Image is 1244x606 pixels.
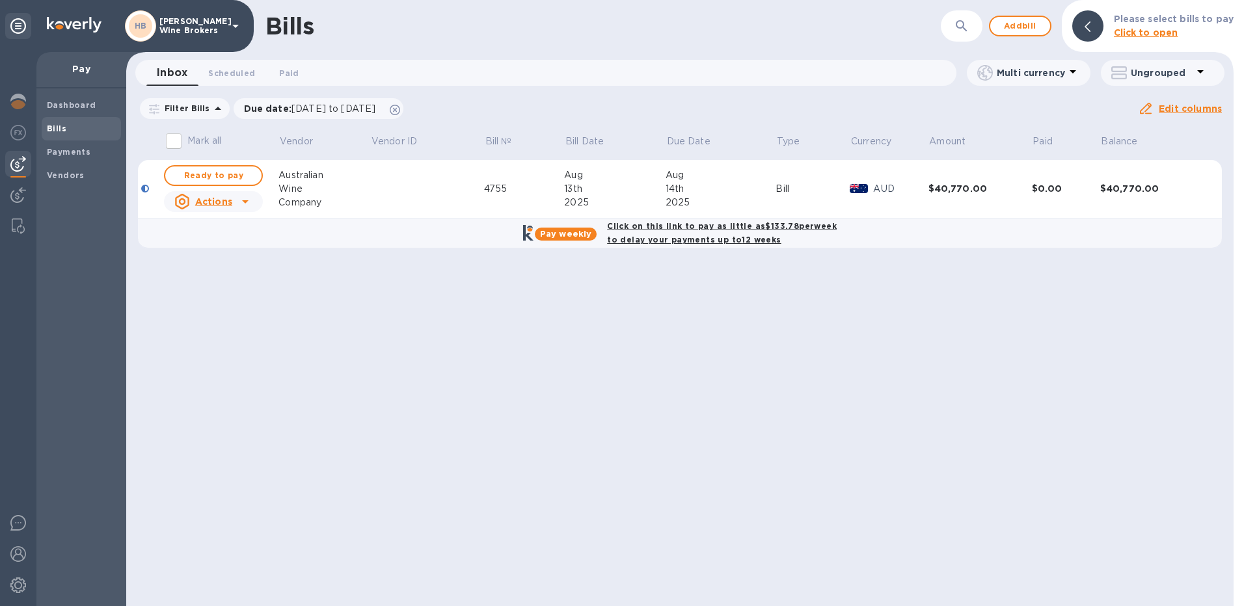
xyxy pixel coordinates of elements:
[208,66,255,80] span: Scheduled
[47,147,90,157] b: Payments
[372,135,417,148] p: Vendor ID
[244,102,383,115] p: Due date :
[928,182,1032,195] div: $40,770.00
[1114,27,1178,38] b: Click to open
[929,135,982,148] span: Amount
[159,103,210,114] p: Filter Bills
[777,135,800,148] p: Type
[280,135,313,148] p: Vendor
[47,17,101,33] img: Logo
[47,170,85,180] b: Vendors
[278,168,370,182] div: Australian
[159,17,224,35] p: [PERSON_NAME] Wine Brokers
[564,168,666,182] div: Aug
[565,135,621,148] span: Bill Date
[279,66,299,80] span: Paid
[565,135,604,148] p: Bill Date
[485,135,529,148] span: Bill №
[164,165,263,186] button: Ready to pay
[989,16,1051,36] button: Addbill
[1001,18,1040,34] span: Add bill
[1033,135,1070,148] span: Paid
[5,13,31,39] div: Unpin categories
[485,135,512,148] p: Bill №
[776,182,850,196] div: Bill
[234,98,404,119] div: Due date:[DATE] to [DATE]
[47,124,66,133] b: Bills
[997,66,1065,79] p: Multi currency
[1131,66,1193,79] p: Ungrouped
[667,135,710,148] p: Due Date
[929,135,966,148] p: Amount
[1101,135,1154,148] span: Balance
[47,62,116,75] p: Pay
[777,135,817,148] span: Type
[195,196,232,207] u: Actions
[873,182,928,196] p: AUD
[666,168,776,182] div: Aug
[157,64,187,82] span: Inbox
[564,182,666,196] div: 13th
[372,135,434,148] span: Vendor ID
[1033,135,1053,148] p: Paid
[265,12,314,40] h1: Bills
[176,168,251,183] span: Ready to pay
[1114,14,1234,24] b: Please select bills to pay
[851,135,891,148] p: Currency
[850,184,868,193] img: AUD
[278,182,370,196] div: Wine
[135,21,147,31] b: HB
[1100,182,1204,195] div: $40,770.00
[484,182,564,196] div: 4755
[187,134,221,148] p: Mark all
[291,103,375,114] span: [DATE] to [DATE]
[10,125,26,140] img: Foreign exchange
[540,229,591,239] b: Pay weekly
[666,182,776,196] div: 14th
[607,221,837,244] b: Click on this link to pay as little as $133.78 per week to delay your payments up to 12 weeks
[47,100,96,110] b: Dashboard
[667,135,727,148] span: Due Date
[1159,103,1222,114] u: Edit columns
[280,135,330,148] span: Vendor
[1101,135,1137,148] p: Balance
[564,196,666,209] div: 2025
[278,196,370,209] div: Company
[1032,182,1100,195] div: $0.00
[666,196,776,209] div: 2025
